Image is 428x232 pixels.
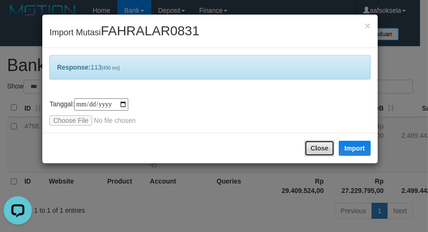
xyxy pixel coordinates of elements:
[4,4,32,32] button: Open LiveChat chat widget
[101,65,119,71] span: [490 ms]
[49,55,370,80] div: 113
[365,20,370,31] span: ×
[57,64,91,71] b: Response:
[339,141,371,156] button: Import
[101,24,199,38] span: FAHRALAR0831
[49,98,370,126] div: Tanggal:
[49,28,199,37] span: Import Mutasi
[365,21,370,31] button: Close
[304,140,335,156] button: Close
